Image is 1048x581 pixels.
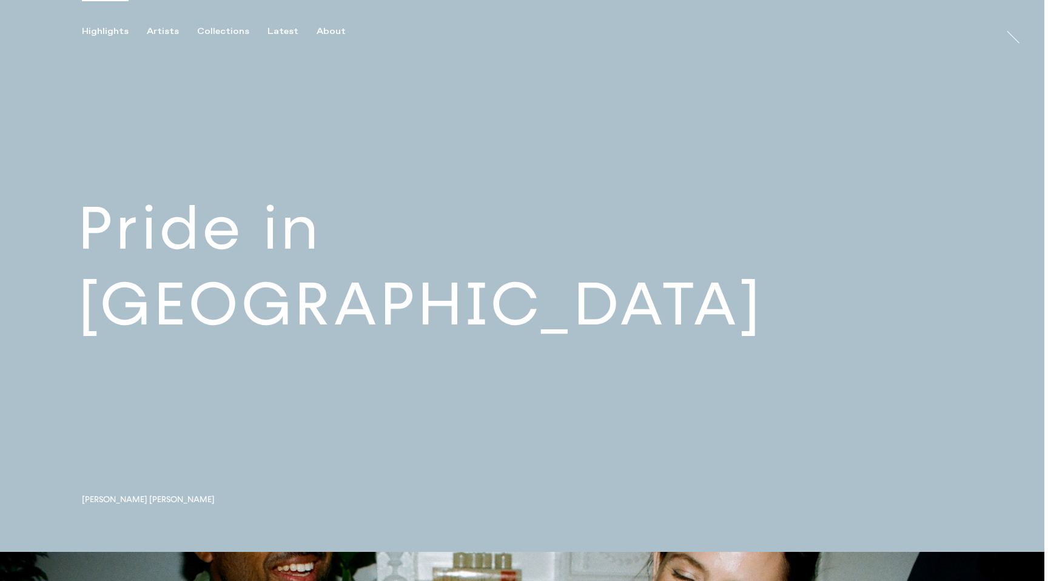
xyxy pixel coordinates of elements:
button: About [317,26,364,37]
div: Highlights [82,26,129,37]
button: Latest [267,26,317,37]
div: Artists [147,26,179,37]
button: Highlights [82,26,147,37]
div: Latest [267,26,298,37]
div: Collections [197,26,249,37]
button: Collections [197,26,267,37]
div: About [317,26,346,37]
button: Artists [147,26,197,37]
